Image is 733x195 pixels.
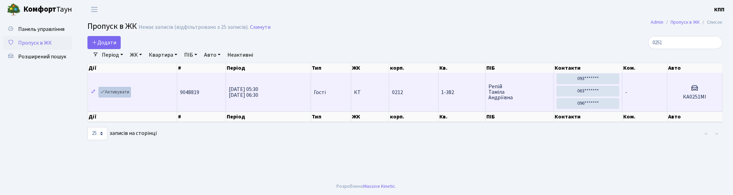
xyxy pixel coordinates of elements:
a: Активувати [98,87,131,97]
a: Admin [651,19,664,26]
span: КТ [354,90,386,95]
th: Період [226,63,311,73]
a: Неактивні [225,49,256,61]
a: Панель управління [3,22,72,36]
a: Авто [201,49,223,61]
a: КПП [714,5,725,14]
img: logo.png [7,3,21,16]
h5: КА0251МІ [670,94,720,100]
span: 9048819 [180,89,199,96]
span: 0212 [392,89,403,96]
a: Квартира [146,49,180,61]
a: Скинути [250,24,271,31]
a: ПІБ [181,49,200,61]
span: Репій Таміла Андріївна [488,84,551,100]
th: Ком. [623,112,668,122]
span: Додати [92,39,116,46]
th: Тип [311,112,352,122]
div: Немає записів (відфільтровано з 25 записів). [139,24,249,31]
a: Розширений пошук [3,50,72,64]
a: Період [99,49,126,61]
th: # [177,112,226,122]
th: Ком. [623,63,668,73]
input: Пошук... [648,36,723,49]
a: Пропуск в ЖК [3,36,72,50]
span: Розширений пошук [18,53,66,60]
span: [DATE] 05:30 [DATE] 06:30 [229,85,258,99]
a: Додати [87,36,121,49]
a: ЖК [127,49,145,61]
th: корп. [389,63,439,73]
th: ЖК [351,112,389,122]
th: Авто [668,112,723,122]
span: 1-382 [441,90,483,95]
span: Таун [23,4,72,15]
th: ЖК [351,63,389,73]
span: Панель управління [18,25,64,33]
span: - [625,89,627,96]
th: Кв. [439,112,486,122]
div: Розроблено . [337,183,397,190]
span: Пропуск в ЖК [18,39,52,47]
th: Контакти [554,112,623,122]
th: Період [226,112,311,122]
span: Гості [314,90,326,95]
th: Контакти [554,63,623,73]
th: Дії [88,112,177,122]
a: Massive Kinetic [364,183,395,190]
th: Кв. [439,63,486,73]
th: Тип [311,63,352,73]
th: Авто [668,63,723,73]
b: Комфорт [23,4,56,15]
button: Переключити навігацію [86,4,103,15]
span: Пропуск в ЖК [87,20,137,32]
th: корп. [389,112,439,122]
select: записів на сторінці [87,127,107,140]
li: Список [700,19,723,26]
th: Дії [88,63,177,73]
b: КПП [714,6,725,13]
th: ПІБ [486,112,554,122]
a: Пропуск в ЖК [671,19,700,26]
nav: breadcrumb [641,15,733,30]
th: ПІБ [486,63,554,73]
th: # [177,63,226,73]
label: записів на сторінці [87,127,157,140]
